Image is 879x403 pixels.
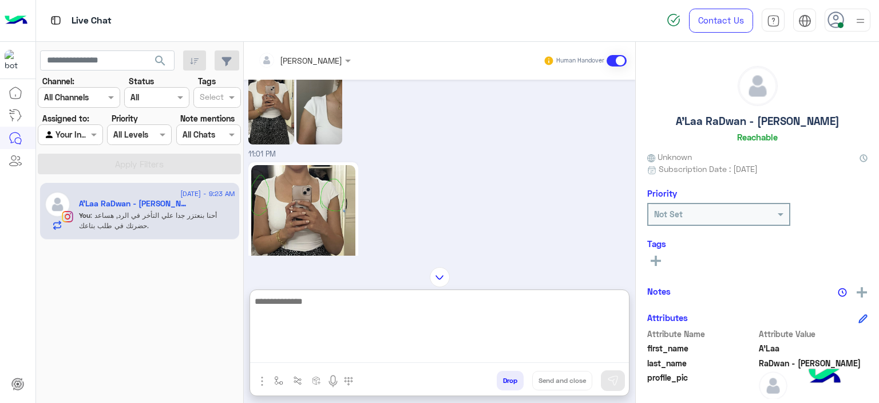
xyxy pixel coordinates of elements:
[767,14,780,28] img: tab
[430,267,450,287] img: scroll
[38,154,241,174] button: Apply Filters
[759,342,868,354] span: A'Laa
[805,357,845,397] img: hulul-logo.png
[676,115,840,128] h5: A'Laa RaDwan - [PERSON_NAME]
[326,374,340,388] img: send voice note
[838,288,847,297] img: notes
[79,211,217,230] span: أحنا بنعتزر جدا علي التأخر في الرد, هساعد حضرتك في طلب بتاعك.
[853,14,868,28] img: profile
[112,112,138,124] label: Priority
[532,371,592,390] button: Send and close
[344,377,353,386] img: make a call
[647,328,757,340] span: Attribute Name
[79,199,188,209] h5: A'Laa RaDwan - آلاء رضوان
[293,376,302,385] img: Trigger scenario
[62,211,73,222] img: Instagram
[255,374,269,388] img: send attachment
[689,9,753,33] a: Contact Us
[248,76,294,144] img: Image
[248,150,276,158] span: 11:01 PM
[759,328,868,340] span: Attribute Value
[198,91,224,105] div: Select
[607,375,619,386] img: send message
[45,191,70,217] img: defaultAdmin.png
[857,287,867,298] img: add
[49,13,63,28] img: tab
[762,9,785,33] a: tab
[647,357,757,369] span: last_name
[647,312,688,323] h6: Attributes
[759,357,868,369] span: RaDwan - آلاء رضوان
[759,371,787,400] img: defaultAdmin.png
[180,112,235,124] label: Note mentions
[79,211,90,220] span: You
[737,132,778,142] h6: Reachable
[146,50,175,75] button: search
[647,238,868,249] h6: Tags
[312,376,321,385] img: create order
[153,54,167,68] span: search
[647,371,757,398] span: profile_pic
[798,14,811,28] img: tab
[296,76,342,144] img: Image
[497,371,524,390] button: Drop
[647,286,671,296] h6: Notes
[180,189,235,199] span: [DATE] - 9:23 AM
[659,163,758,175] span: Subscription Date : [DATE]
[647,342,757,354] span: first_name
[42,75,74,87] label: Channel:
[647,151,692,163] span: Unknown
[556,56,604,65] small: Human Handover
[72,13,112,29] p: Live Chat
[129,75,154,87] label: Status
[288,371,307,390] button: Trigger scenario
[270,371,288,390] button: select flow
[42,112,89,124] label: Assigned to:
[667,13,680,27] img: spinner
[738,66,777,105] img: defaultAdmin.png
[5,9,27,33] img: Logo
[274,376,283,385] img: select flow
[647,188,677,198] h6: Priority
[5,50,25,71] img: 317874714732967
[198,75,216,87] label: Tags
[307,371,326,390] button: create order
